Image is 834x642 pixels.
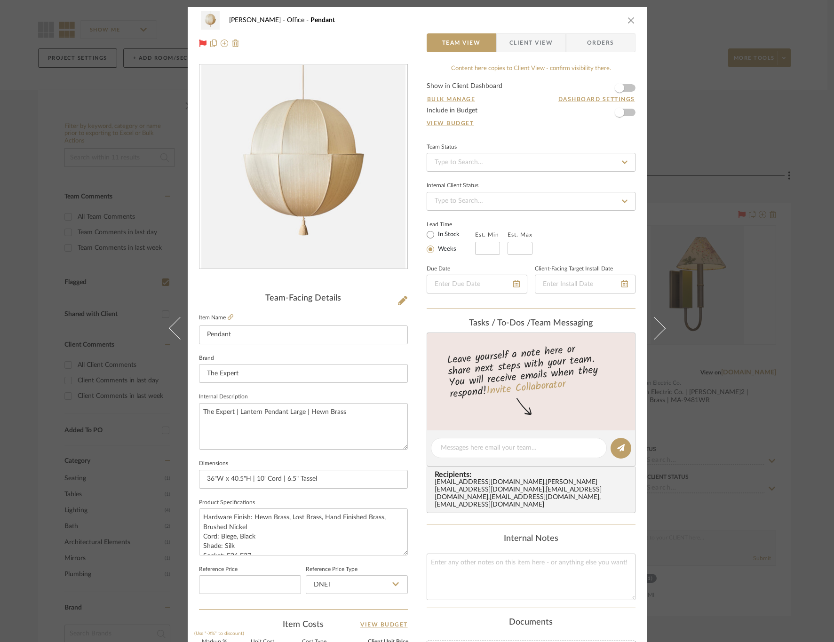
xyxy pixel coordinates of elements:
span: Pendant [310,17,335,24]
img: edfe14b8-47b8-4e6e-8e80-1b9324ae671d_436x436.jpg [201,65,405,269]
label: Lead Time [427,220,475,229]
label: Item Name [199,314,233,322]
div: Team-Facing Details [199,293,408,304]
span: Team View [442,33,481,52]
img: edfe14b8-47b8-4e6e-8e80-1b9324ae671d_48x40.jpg [199,11,222,30]
label: Est. Max [508,231,532,238]
button: Dashboard Settings [558,95,635,103]
button: Bulk Manage [427,95,476,103]
div: [EMAIL_ADDRESS][DOMAIN_NAME] , [PERSON_NAME][EMAIL_ADDRESS][DOMAIN_NAME] , [EMAIL_ADDRESS][DOMAIN... [435,479,631,509]
span: Recipients: [435,470,631,479]
label: Dimensions [199,461,228,466]
a: View Budget [360,619,408,630]
div: Leave yourself a note here or share next steps with your team. You will receive emails when they ... [425,339,636,402]
div: Internal Notes [427,534,635,544]
div: Team Status [427,145,457,150]
label: Weeks [436,245,456,254]
a: View Budget [427,119,635,127]
img: Remove from project [232,40,239,47]
span: Client View [509,33,553,52]
label: In Stock [436,230,460,239]
label: Due Date [427,267,450,271]
label: Internal Description [199,395,248,399]
span: [PERSON_NAME] [229,17,287,24]
input: Enter Item Name [199,325,408,344]
div: Internal Client Status [427,183,478,188]
input: Enter the dimensions of this item [199,470,408,489]
input: Enter Install Date [535,275,635,293]
div: Documents [427,618,635,628]
label: Product Specifications [199,500,255,505]
span: Tasks / To-Dos / [469,319,531,327]
div: team Messaging [427,318,635,329]
label: Client-Facing Target Install Date [535,267,613,271]
input: Type to Search… [427,192,635,211]
div: Content here copies to Client View - confirm visibility there. [427,64,635,73]
label: Reference Price [199,567,238,572]
label: Est. Min [475,231,499,238]
span: Orders [577,33,625,52]
a: Invite Collaborator [485,376,566,400]
div: Item Costs [199,619,408,630]
label: Brand [199,356,214,361]
span: Office [287,17,310,24]
div: 0 [199,65,407,269]
button: close [627,16,635,24]
input: Enter Brand [199,364,408,383]
input: Type to Search… [427,153,635,172]
input: Enter Due Date [427,275,527,293]
label: Reference Price Type [306,567,357,572]
mat-radio-group: Select item type [427,229,475,255]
